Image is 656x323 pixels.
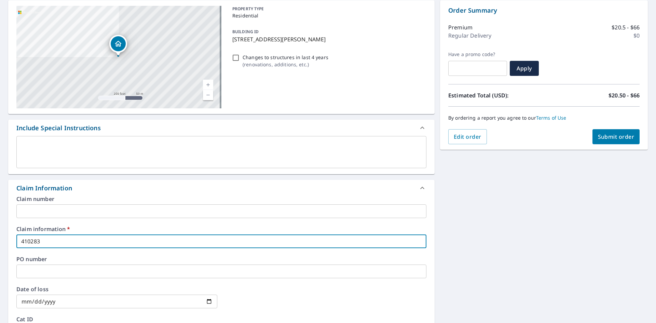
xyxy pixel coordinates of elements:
div: Include Special Instructions [16,123,101,133]
a: Current Level 17, Zoom Out [203,90,213,100]
div: Claim Information [16,184,72,193]
p: $20.5 - $66 [612,23,640,31]
a: Current Level 17, Zoom In [203,80,213,90]
button: Edit order [448,129,487,144]
button: Apply [510,61,539,76]
p: $20.50 - $66 [609,91,640,99]
label: Cat ID [16,317,426,322]
p: [STREET_ADDRESS][PERSON_NAME] [232,35,424,43]
p: $0 [633,31,640,40]
p: ( renovations, additions, etc. ) [243,61,328,68]
span: Submit order [598,133,634,140]
p: Estimated Total (USD): [448,91,544,99]
div: Dropped pin, building 1, Residential property, 200 Partridge Ln Prescott, AZ 86303 [109,35,127,56]
p: PROPERTY TYPE [232,6,424,12]
label: Date of loss [16,286,217,292]
p: BUILDING ID [232,29,259,35]
span: Apply [515,65,533,72]
label: Have a promo code? [448,51,507,57]
label: Claim information [16,226,426,232]
p: Premium [448,23,473,31]
p: Regular Delivery [448,31,491,40]
label: Claim number [16,196,426,202]
span: Edit order [454,133,481,140]
p: Residential [232,12,424,19]
p: Changes to structures in last 4 years [243,54,328,61]
a: Terms of Use [536,115,566,121]
div: Claim Information [8,180,435,196]
button: Submit order [592,129,640,144]
p: By ordering a report you agree to our [448,115,640,121]
label: PO number [16,256,426,262]
p: Order Summary [448,6,640,15]
div: Include Special Instructions [8,120,435,136]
